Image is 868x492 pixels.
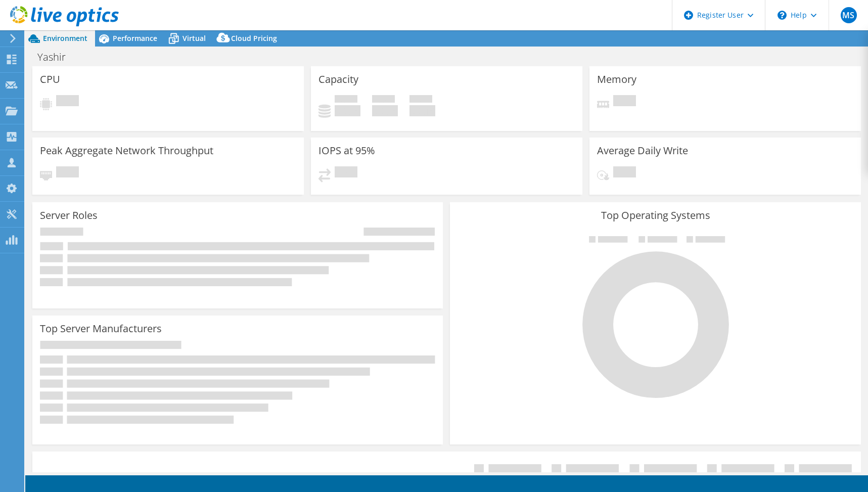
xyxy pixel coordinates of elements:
[40,323,162,334] h3: Top Server Manufacturers
[335,95,357,105] span: Used
[372,105,398,116] h4: 0 GiB
[841,7,857,23] span: MS
[597,145,688,156] h3: Average Daily Write
[318,145,375,156] h3: IOPS at 95%
[613,95,636,109] span: Pending
[613,166,636,180] span: Pending
[113,33,157,43] span: Performance
[458,210,853,221] h3: Top Operating Systems
[372,95,395,105] span: Free
[409,95,432,105] span: Total
[778,11,787,20] svg: \n
[182,33,206,43] span: Virtual
[231,33,277,43] span: Cloud Pricing
[335,105,360,116] h4: 0 GiB
[40,74,60,85] h3: CPU
[409,105,435,116] h4: 0 GiB
[335,166,357,180] span: Pending
[33,52,81,63] h1: Yashir
[597,74,636,85] h3: Memory
[40,145,213,156] h3: Peak Aggregate Network Throughput
[56,166,79,180] span: Pending
[43,33,87,43] span: Environment
[318,74,358,85] h3: Capacity
[56,95,79,109] span: Pending
[40,210,98,221] h3: Server Roles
